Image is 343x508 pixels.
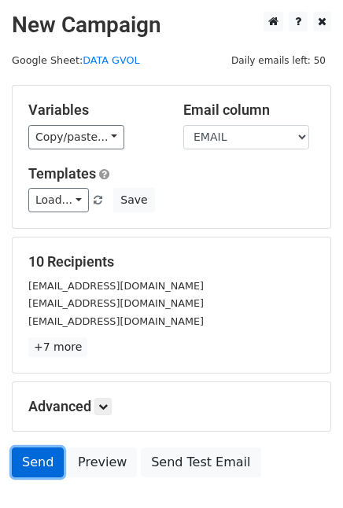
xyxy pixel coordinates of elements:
small: [EMAIL_ADDRESS][DOMAIN_NAME] [28,297,204,309]
h5: Advanced [28,398,315,415]
a: DATA GVOL [83,54,139,66]
span: Daily emails left: 50 [226,52,331,69]
h5: Email column [183,101,315,119]
button: Save [113,188,154,212]
small: [EMAIL_ADDRESS][DOMAIN_NAME] [28,280,204,292]
a: Copy/paste... [28,125,124,149]
h5: 10 Recipients [28,253,315,271]
iframe: Chat Widget [264,433,343,508]
div: Tiện ích trò chuyện [264,433,343,508]
a: Load... [28,188,89,212]
a: +7 more [28,337,87,357]
h2: New Campaign [12,12,331,39]
a: Send Test Email [141,447,260,477]
a: Send [12,447,64,477]
a: Preview [68,447,137,477]
a: Daily emails left: 50 [226,54,331,66]
small: [EMAIL_ADDRESS][DOMAIN_NAME] [28,315,204,327]
a: Templates [28,165,96,182]
h5: Variables [28,101,160,119]
small: Google Sheet: [12,54,140,66]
